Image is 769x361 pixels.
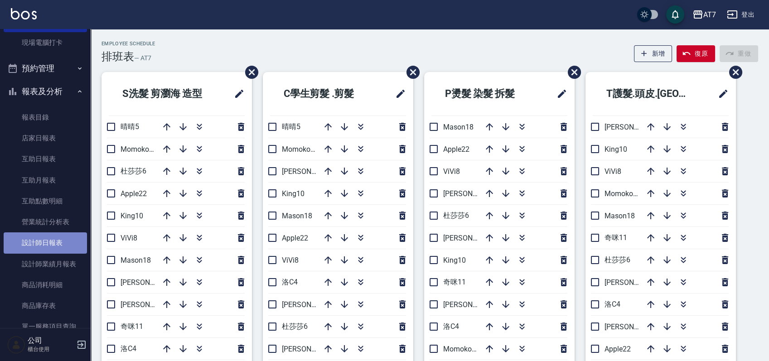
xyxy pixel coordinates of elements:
a: 互助月報表 [4,170,87,191]
span: [PERSON_NAME]9 [282,167,340,176]
a: 商品消耗明細 [4,274,87,295]
span: 晴晴5 [282,122,300,131]
a: 營業統計分析表 [4,212,87,232]
span: 修改班表的標題 [712,83,729,105]
span: ViVi8 [443,167,460,176]
span: Mason18 [605,212,635,220]
span: 洛C4 [282,278,298,286]
span: 杜莎莎6 [121,167,146,175]
span: 奇咪11 [605,233,627,242]
button: 登出 [723,6,758,23]
h2: T護髮.頭皮.[GEOGRAPHIC_DATA] [593,77,706,110]
span: Apple22 [605,345,631,353]
span: Mason18 [443,123,474,131]
a: 現場電腦打卡 [4,32,87,53]
span: 洛C4 [605,300,620,308]
a: 設計師日報表 [4,232,87,253]
div: AT7 [703,9,716,20]
span: 洛C4 [121,344,136,353]
h2: S洗髮 剪瀏海 造型 [109,77,222,110]
span: 修改班表的標題 [228,83,245,105]
h2: Employee Schedule [102,41,155,47]
span: [PERSON_NAME]7 [121,300,179,309]
span: [PERSON_NAME]2 [443,189,502,198]
img: Person [7,336,25,354]
h2: P燙髮 染髮 拆髮 [431,77,540,110]
span: 刪除班表 [722,59,744,86]
span: 奇咪11 [443,278,466,286]
span: Apple22 [121,189,147,198]
a: 設計師業績月報表 [4,254,87,274]
a: 商品庫存表 [4,295,87,316]
span: Momoko12 [282,145,319,154]
span: 洛C4 [443,322,459,331]
span: Mason18 [282,212,312,220]
span: King10 [605,145,627,154]
span: ViVi8 [605,167,621,176]
span: ViVi8 [282,256,299,265]
span: [PERSON_NAME]9 [443,234,502,242]
h3: 排班表 [102,50,134,63]
span: Momoko12 [605,189,641,198]
a: 報表目錄 [4,107,87,128]
button: save [666,5,684,24]
button: 報表及分析 [4,80,87,103]
span: 修改班表的標題 [390,83,406,105]
span: 奇咪11 [121,322,143,331]
span: 杜莎莎6 [443,211,469,220]
span: King10 [443,256,466,265]
span: Apple22 [443,145,469,154]
a: 互助日報表 [4,149,87,169]
span: Momoko12 [121,145,157,154]
span: 修改班表的標題 [551,83,567,105]
span: [PERSON_NAME]2 [605,123,663,131]
span: [PERSON_NAME]2 [282,300,340,309]
a: 店家日報表 [4,128,87,149]
span: Momoko12 [443,345,480,353]
span: [PERSON_NAME]7 [282,345,340,353]
button: 新增 [634,45,672,62]
h6: — AT7 [134,53,151,63]
button: 預約管理 [4,57,87,80]
span: 杜莎莎6 [282,322,308,331]
span: ViVi8 [121,234,137,242]
p: 櫃台使用 [28,345,74,353]
h5: 公司 [28,336,74,345]
span: [PERSON_NAME]9 [605,278,663,287]
span: [PERSON_NAME]7 [443,300,502,309]
span: [PERSON_NAME]9 [121,278,179,287]
a: 單一服務項目查詢 [4,316,87,337]
span: [PERSON_NAME]7 [605,322,663,331]
img: Logo [11,8,37,19]
span: King10 [282,189,305,198]
span: 刪除班表 [561,59,582,86]
span: 刪除班表 [400,59,421,86]
span: Mason18 [121,256,151,265]
span: 晴晴5 [121,122,139,131]
span: 刪除班表 [238,59,260,86]
button: 復原 [677,45,715,62]
span: King10 [121,212,143,220]
a: 互助點數明細 [4,191,87,212]
span: 杜莎莎6 [605,255,630,264]
button: AT7 [689,5,720,24]
h2: C學生剪髮 .剪髮 [270,77,378,110]
span: Apple22 [282,234,308,242]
